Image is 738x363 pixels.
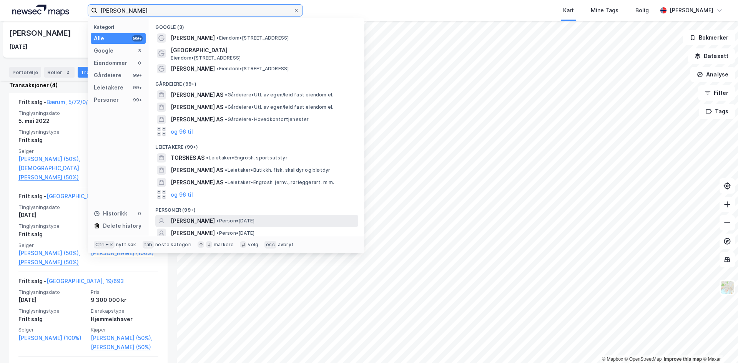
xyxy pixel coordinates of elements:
[18,242,86,249] span: Selger
[18,116,86,126] div: 5. mai 2022
[94,24,146,30] div: Kategori
[64,68,71,76] div: 2
[91,308,158,314] span: Eierskapstype
[116,242,136,248] div: nytt søk
[132,85,143,91] div: 99+
[91,315,158,324] div: Hjemmelshaver
[683,30,735,45] button: Bokmerker
[18,258,86,267] a: [PERSON_NAME] (50%)
[149,138,364,152] div: Leietakere (99+)
[216,218,219,224] span: •
[216,230,254,236] span: Person • [DATE]
[171,190,193,199] button: og 96 til
[18,249,86,258] a: [PERSON_NAME] (50%),
[91,333,158,343] a: [PERSON_NAME] (50%),
[225,104,333,110] span: Gårdeiere • Utl. av egen/leid fast eiendom el.
[206,155,208,161] span: •
[720,280,735,295] img: Z
[171,103,223,112] span: [PERSON_NAME] AS
[18,204,86,211] span: Tinglysningsdato
[94,241,115,249] div: Ctrl + k
[18,98,121,110] div: Fritt salg -
[91,327,158,333] span: Kjøper
[136,60,143,66] div: 0
[225,167,330,173] span: Leietaker • Butikkh. fisk, skalldyr og bløtdyr
[143,241,154,249] div: tab
[171,153,204,162] span: TORSNES AS
[9,81,168,90] div: Transaksjoner (4)
[690,67,735,82] button: Analyse
[278,242,294,248] div: avbryt
[264,241,276,249] div: esc
[94,209,127,218] div: Historikk
[136,211,143,217] div: 0
[94,58,127,68] div: Eiendommer
[47,193,136,199] a: [GEOGRAPHIC_DATA], 211/199/0/3
[206,155,287,161] span: Leietaker • Engrosh. sportsutstyr
[700,326,738,363] div: Kontrollprogram for chat
[97,5,293,16] input: Søk på adresse, matrikkel, gårdeiere, leietakere eller personer
[12,5,69,16] img: logo.a4113a55bc3d86da70a041830d287a7e.svg
[18,192,136,204] div: Fritt salg -
[602,356,623,362] a: Mapbox
[225,116,309,123] span: Gårdeiere • Hovedkontortjenester
[225,104,227,110] span: •
[44,67,75,78] div: Roller
[18,154,86,164] a: [PERSON_NAME] (50%),
[591,6,618,15] div: Mine Tags
[216,35,289,41] span: Eiendom • [STREET_ADDRESS]
[18,295,86,305] div: [DATE]
[91,343,158,352] a: [PERSON_NAME] (50%)
[563,6,574,15] div: Kart
[670,6,713,15] div: [PERSON_NAME]
[700,326,738,363] iframe: Chat Widget
[216,66,219,71] span: •
[149,18,364,32] div: Google (3)
[171,166,223,175] span: [PERSON_NAME] AS
[664,356,702,362] a: Improve this map
[171,178,223,187] span: [PERSON_NAME] AS
[132,72,143,78] div: 99+
[18,230,86,239] div: Fritt salg
[171,216,215,225] span: [PERSON_NAME]
[225,179,227,185] span: •
[18,327,86,333] span: Selger
[94,34,104,43] div: Alle
[103,221,141,230] div: Delete history
[94,71,121,80] div: Gårdeiere
[171,46,355,55] span: [GEOGRAPHIC_DATA]
[225,116,227,122] span: •
[225,92,227,98] span: •
[699,104,735,119] button: Tags
[78,67,130,78] div: Transaksjoner
[9,67,41,78] div: Portefølje
[91,295,158,305] div: 9 300 000 kr
[688,48,735,64] button: Datasett
[216,35,219,41] span: •
[625,356,662,362] a: OpenStreetMap
[136,48,143,54] div: 3
[225,167,227,173] span: •
[149,75,364,89] div: Gårdeiere (99+)
[18,211,86,220] div: [DATE]
[9,27,72,39] div: [PERSON_NAME]
[216,66,289,72] span: Eiendom • [STREET_ADDRESS]
[94,46,113,55] div: Google
[94,95,119,104] div: Personer
[18,110,86,116] span: Tinglysningsdato
[18,333,86,343] a: [PERSON_NAME] (100%)
[47,278,124,284] a: [GEOGRAPHIC_DATA], 19/693
[171,229,215,238] span: [PERSON_NAME]
[94,83,123,92] div: Leietakere
[47,99,121,105] a: Bærum, 5/72/0/0 - Andel 67
[698,85,735,101] button: Filter
[171,33,215,43] span: [PERSON_NAME]
[171,90,223,99] span: [PERSON_NAME] AS
[18,223,86,229] span: Tinglysningstype
[216,230,219,236] span: •
[132,35,143,41] div: 99+
[149,201,364,215] div: Personer (99+)
[18,289,86,295] span: Tinglysningsdato
[171,115,223,124] span: [PERSON_NAME] AS
[225,179,334,186] span: Leietaker • Engrosh. jernv., rørleggerart. m.m.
